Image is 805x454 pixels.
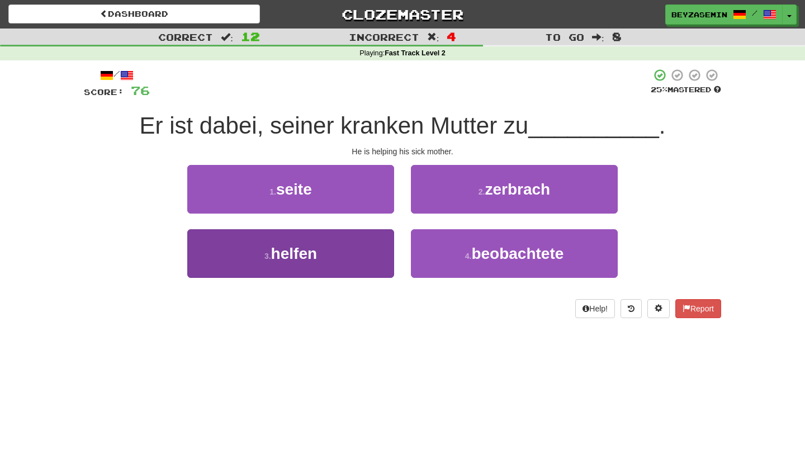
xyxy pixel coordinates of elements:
small: 2 . [479,187,485,196]
a: Dashboard [8,4,260,23]
a: beyzasemin / [665,4,783,25]
span: . [659,112,666,139]
span: : [221,32,233,42]
span: seite [276,181,312,198]
span: / [752,9,757,17]
span: 25 % [651,85,667,94]
button: Round history (alt+y) [621,299,642,318]
button: 2.zerbrach [411,165,618,214]
span: Incorrect [349,31,419,42]
span: beobachtete [471,245,563,262]
button: 4.beobachtete [411,229,618,278]
button: 1.seite [187,165,394,214]
span: Er ist dabei, seiner kranken Mutter zu [140,112,529,139]
span: 8 [612,30,622,43]
span: helfen [271,245,317,262]
span: zerbrach [485,181,550,198]
span: 76 [131,83,150,97]
span: To go [545,31,584,42]
span: Correct [158,31,213,42]
button: 3.helfen [187,229,394,278]
span: : [592,32,604,42]
span: : [427,32,439,42]
div: Mastered [651,85,721,95]
span: 4 [447,30,456,43]
a: Clozemaster [277,4,528,24]
span: __________ [528,112,659,139]
button: Report [675,299,721,318]
small: 1 . [269,187,276,196]
div: / [84,68,150,82]
span: beyzasemin [671,10,727,20]
strong: Fast Track Level 2 [385,49,446,57]
div: He is helping his sick mother. [84,146,721,157]
small: 3 . [264,252,271,261]
small: 4 . [465,252,472,261]
button: Help! [575,299,615,318]
span: Score: [84,87,124,97]
span: 12 [241,30,260,43]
